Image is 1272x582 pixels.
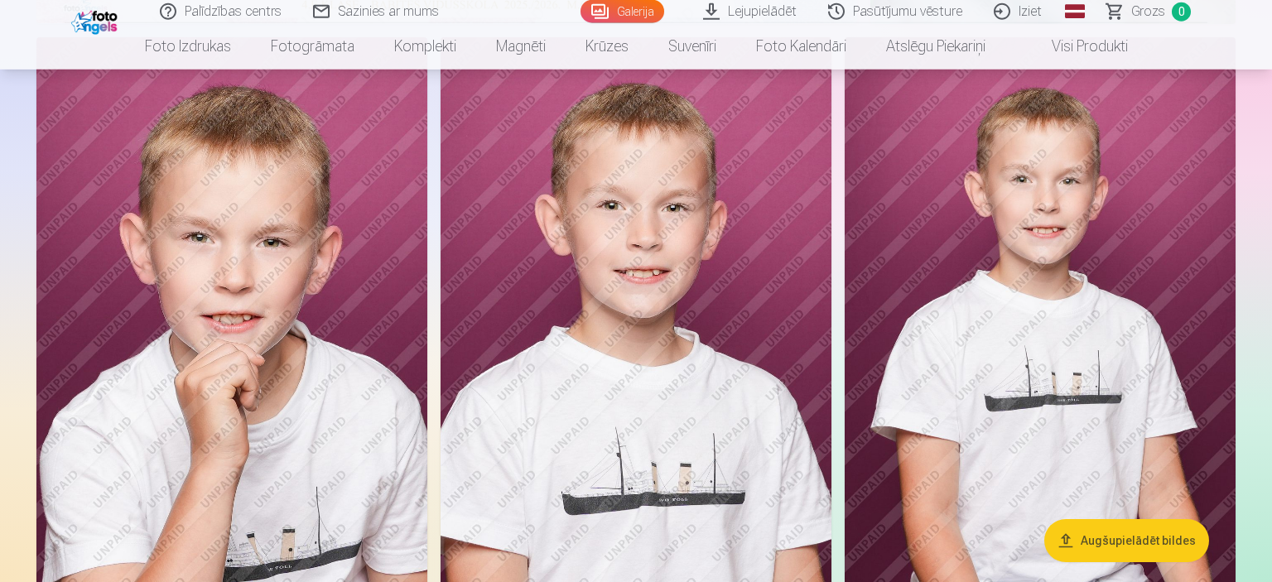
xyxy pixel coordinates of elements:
[476,23,566,70] a: Magnēti
[566,23,648,70] a: Krūzes
[71,7,122,35] img: /fa1
[736,23,866,70] a: Foto kalendāri
[1044,519,1209,562] button: Augšupielādēt bildes
[125,23,251,70] a: Foto izdrukas
[1005,23,1148,70] a: Visi produkti
[374,23,476,70] a: Komplekti
[648,23,736,70] a: Suvenīri
[1131,2,1165,22] span: Grozs
[1172,2,1191,22] span: 0
[251,23,374,70] a: Fotogrāmata
[866,23,1005,70] a: Atslēgu piekariņi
